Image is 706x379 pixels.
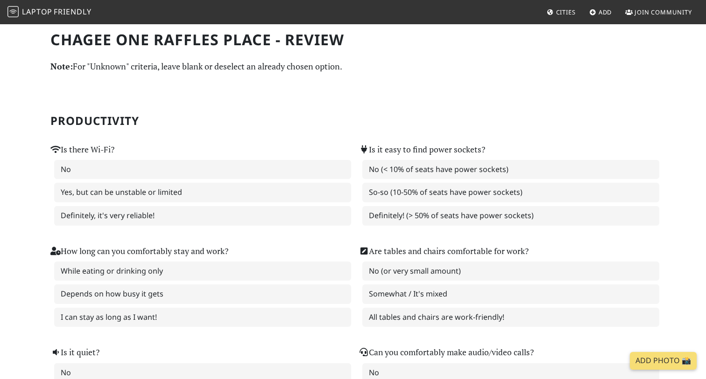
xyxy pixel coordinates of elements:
label: While eating or drinking only [54,262,351,281]
p: For "Unknown" criteria, leave blank or deselect an already chosen option. [50,60,656,73]
h1: CHAGEE One Raffles Place - Review [50,31,656,48]
label: I can stay as long as I want! [54,308,351,327]
label: How long can you comfortably stay and work? [50,245,228,258]
label: Is there Wi-Fi? [50,143,114,156]
img: LaptopFriendly [7,6,19,17]
label: No [54,160,351,179]
label: Definitely! (> 50% of seats have power sockets) [362,206,659,226]
label: Can you comfortably make audio/video calls? [359,346,534,359]
label: So-so (10-50% of seats have power sockets) [362,183,659,202]
label: Is it quiet? [50,346,99,359]
span: Add [599,8,612,16]
label: Depends on how busy it gets [54,284,351,304]
h2: Productivity [50,114,656,128]
a: Add Photo 📸 [630,352,697,370]
label: Somewhat / It's mixed [362,284,659,304]
label: No (or very small amount) [362,262,659,281]
span: Join Community [635,8,692,16]
label: Yes, but can be unstable or limited [54,183,351,202]
label: Definitely, it's very reliable! [54,206,351,226]
span: Laptop [22,7,52,17]
span: Friendly [54,7,91,17]
a: Cities [543,4,579,21]
label: Are tables and chairs comfortable for work? [359,245,529,258]
span: Cities [556,8,576,16]
a: Add [586,4,616,21]
label: Is it easy to find power sockets? [359,143,485,156]
a: Join Community [621,4,696,21]
label: No (< 10% of seats have power sockets) [362,160,659,179]
a: LaptopFriendly LaptopFriendly [7,4,92,21]
label: All tables and chairs are work-friendly! [362,308,659,327]
strong: Note: [50,61,73,72]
